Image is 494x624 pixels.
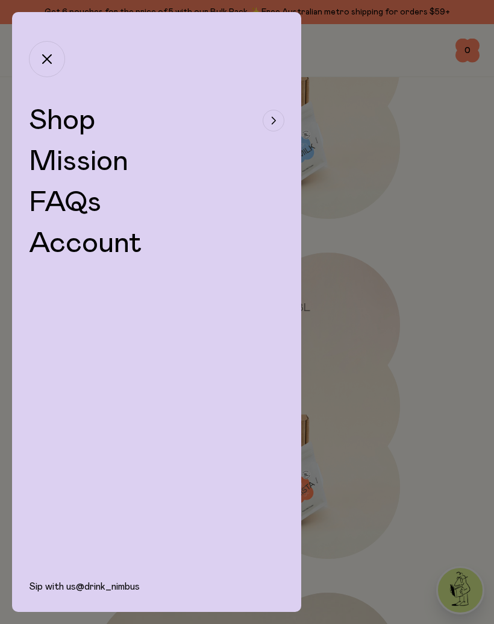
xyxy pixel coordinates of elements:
[29,106,95,135] span: Shop
[29,147,128,176] a: Mission
[29,188,101,217] a: FAQs
[12,581,301,612] div: Sip with us
[29,229,142,258] a: Account
[29,106,284,135] button: Shop
[76,582,140,591] a: @drink_nimbus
